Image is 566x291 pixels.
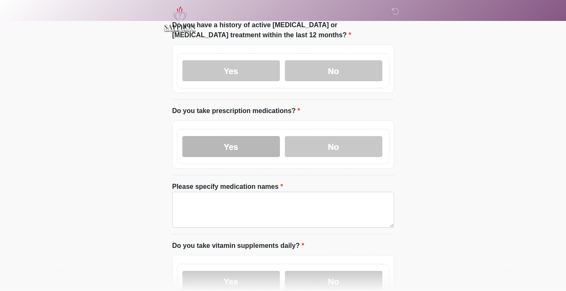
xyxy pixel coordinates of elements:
label: Do you take prescription medications? [172,106,300,116]
label: Please specify medication names [172,182,283,192]
img: Saffron Laser Aesthetics and Medical Spa Logo [164,6,197,32]
label: No [285,60,382,81]
label: Do you take vitamin supplements daily? [172,241,305,251]
label: Yes [182,60,280,81]
label: No [285,136,382,157]
label: Yes [182,136,280,157]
